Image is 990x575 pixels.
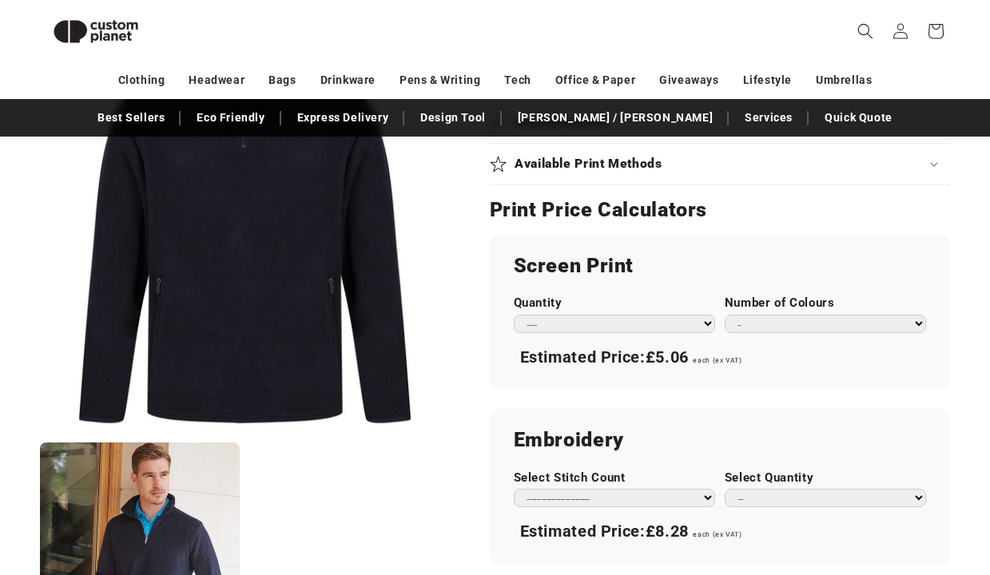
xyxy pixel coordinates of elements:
[659,66,718,94] a: Giveaways
[268,66,296,94] a: Bags
[514,295,715,311] label: Quantity
[514,253,926,279] h2: Screen Print
[400,66,480,94] a: Pens & Writing
[693,356,742,364] span: each (ex VAT)
[412,104,494,132] a: Design Tool
[510,104,721,132] a: [PERSON_NAME] / [PERSON_NAME]
[189,66,245,94] a: Headwear
[189,104,272,132] a: Eco Friendly
[555,66,635,94] a: Office & Paper
[515,156,662,172] h2: Available Print Methods
[514,515,926,549] div: Estimated Price:
[118,66,165,94] a: Clothing
[693,530,742,538] span: each (ex VAT)
[743,66,792,94] a: Lifestyle
[89,104,173,132] a: Best Sellers
[490,144,950,184] summary: Available Print Methods
[725,295,926,311] label: Number of Colours
[816,66,872,94] a: Umbrellas
[737,104,801,132] a: Services
[646,347,689,367] span: £5.06
[490,197,950,223] h2: Print Price Calculators
[504,66,531,94] a: Tech
[716,402,990,575] iframe: Chat Widget
[320,66,376,94] a: Drinkware
[514,341,926,375] div: Estimated Price:
[848,14,883,49] summary: Search
[817,104,901,132] a: Quick Quote
[514,427,926,453] h2: Embroidery
[514,470,715,486] label: Select Stitch Count
[289,104,397,132] a: Express Delivery
[40,6,152,57] img: Custom Planet
[646,521,689,541] span: £8.28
